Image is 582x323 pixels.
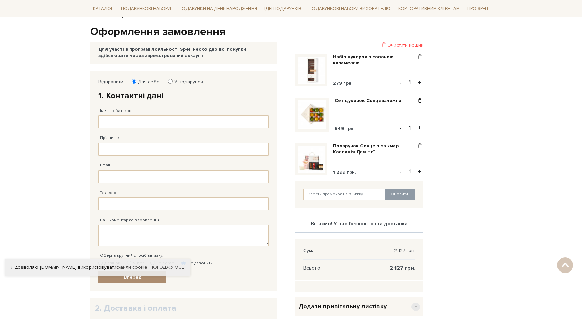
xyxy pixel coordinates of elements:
label: Оберіть зручний спосіб зв`язку: [100,253,163,259]
a: Корпоративним клієнтам [395,3,463,14]
a: Подарункові набори вихователю [306,3,393,14]
span: + [411,303,420,311]
button: Оновити [385,189,415,200]
button: - [397,123,404,133]
div: Я дозволяю [DOMAIN_NAME] використовувати [5,264,190,270]
span: Вперед [124,274,141,280]
label: Прізвище [100,135,119,141]
h1: Оформлення замовлення [90,25,492,39]
span: 1 299 грн. [333,169,356,175]
button: + [416,77,423,88]
span: 549 грн. [335,126,355,131]
span: 2 127 грн. [390,265,415,271]
span: Сума [303,248,315,254]
input: У подарунок [168,79,173,84]
label: Email [100,162,110,168]
h2: 2. Доставка і оплата [95,303,272,313]
button: + [416,166,423,177]
label: Ім'я По-батькові [100,108,132,114]
a: Погоджуюсь [150,264,184,270]
img: Набір цукерок з солоною карамеллю [298,57,325,84]
span: 279 грн. [333,80,353,86]
span: Додати привітальну листівку [298,303,387,310]
input: Ввести промокод на знижку [303,189,386,200]
a: Подарункові набори [118,3,174,14]
a: Ідеї подарунків [262,3,304,14]
label: Не дзвонити [181,260,213,266]
div: Для участі в програмі лояльності Spell необхідно всі покупки здійснювати через зареєстрований акк... [98,46,269,59]
button: + [416,123,423,133]
input: Для себе [132,79,136,84]
img: Подарунок Сонце з-за хмар - Колекція Для Неї [298,146,325,173]
span: Всього [303,265,320,271]
label: У подарунок [170,79,203,85]
span: 2 127 грн. [394,248,415,254]
a: Подарунки на День народження [176,3,260,14]
div: Очистити кошик [295,42,423,48]
label: Для себе [133,79,160,85]
a: Подарунок Сонце з-за хмар - Колекція Для Неї [333,143,416,155]
label: Відправити [98,79,123,85]
h2: 1. Контактні дані [98,90,269,101]
a: Набір цукерок з солоною карамеллю [333,54,416,66]
a: Сет цукерок Сонцезалежна [335,98,406,104]
label: Ваш коментар до замовлення. [100,217,161,223]
button: - [397,77,404,88]
a: Про Spell [465,3,492,14]
div: Вітаємо! У вас безкоштовна доставка [301,221,418,227]
label: Телефон [100,190,119,196]
button: - [397,166,404,177]
img: Сет цукерок Сонцезалежна [298,100,326,129]
a: Каталог [90,3,116,14]
a: файли cookie [116,264,147,270]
